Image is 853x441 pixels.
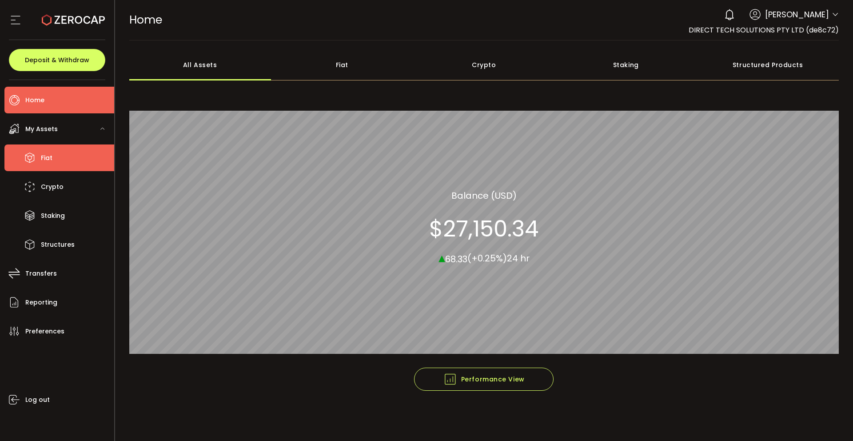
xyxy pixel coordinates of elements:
[25,393,50,406] span: Log out
[429,215,538,242] section: $27,150.34
[809,398,853,441] iframe: Chat Widget
[467,252,507,265] span: (+0.25%)
[414,368,554,391] button: Performance View
[443,373,525,386] span: Performance View
[9,49,105,71] button: Deposit & Withdraw
[25,296,57,309] span: Reporting
[25,94,44,107] span: Home
[445,253,467,265] span: 68.33
[697,49,839,80] div: Structured Products
[41,238,75,251] span: Structures
[271,49,413,80] div: Fiat
[129,49,271,80] div: All Assets
[765,8,829,20] span: [PERSON_NAME]
[25,325,64,338] span: Preferences
[25,123,58,136] span: My Assets
[25,267,57,280] span: Transfers
[451,188,517,202] section: Balance (USD)
[555,49,697,80] div: Staking
[129,12,162,28] span: Home
[689,25,839,35] span: DIRECT TECH SOLUTIONS PTY LTD (de8c72)
[41,180,64,193] span: Crypto
[25,57,89,63] span: Deposit & Withdraw
[438,248,445,267] span: ▴
[41,209,65,222] span: Staking
[507,252,530,265] span: 24 hr
[413,49,555,80] div: Crypto
[41,152,52,164] span: Fiat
